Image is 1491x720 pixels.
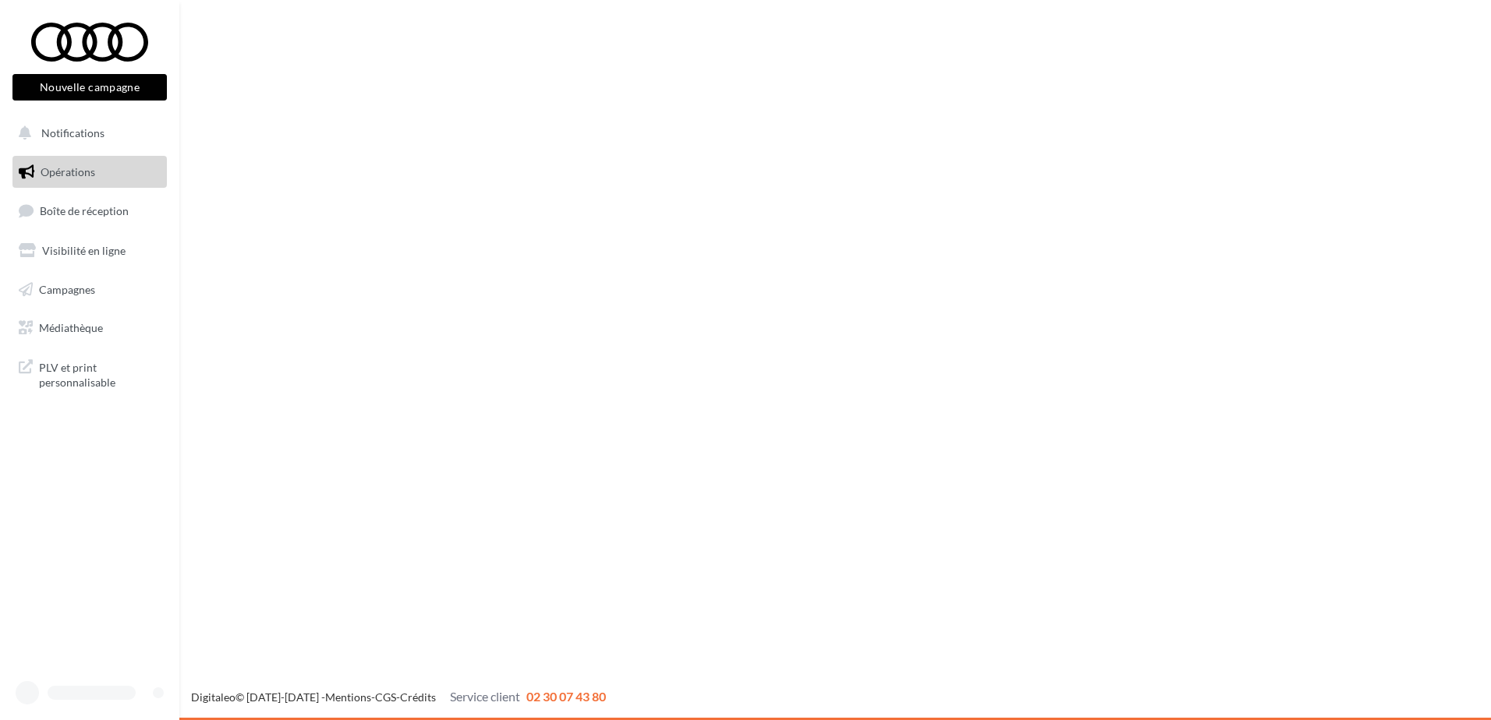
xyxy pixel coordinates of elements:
a: PLV et print personnalisable [9,351,170,397]
span: 02 30 07 43 80 [526,689,606,704]
a: Campagnes [9,274,170,306]
button: Nouvelle campagne [12,74,167,101]
span: Campagnes [39,282,95,295]
span: Notifications [41,126,104,139]
a: Mentions [325,690,371,704]
a: Opérations [9,156,170,189]
a: Boîte de réception [9,194,170,228]
span: Boîte de réception [40,204,129,217]
a: CGS [375,690,396,704]
a: Visibilité en ligne [9,235,170,267]
span: PLV et print personnalisable [39,357,161,390]
span: © [DATE]-[DATE] - - - [191,690,606,704]
a: Crédits [400,690,436,704]
a: Médiathèque [9,312,170,344]
span: Opérations [41,165,95,178]
span: Médiathèque [39,321,103,334]
span: Visibilité en ligne [42,244,126,257]
span: Service client [450,689,520,704]
button: Notifications [9,117,164,150]
a: Digitaleo [191,690,236,704]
